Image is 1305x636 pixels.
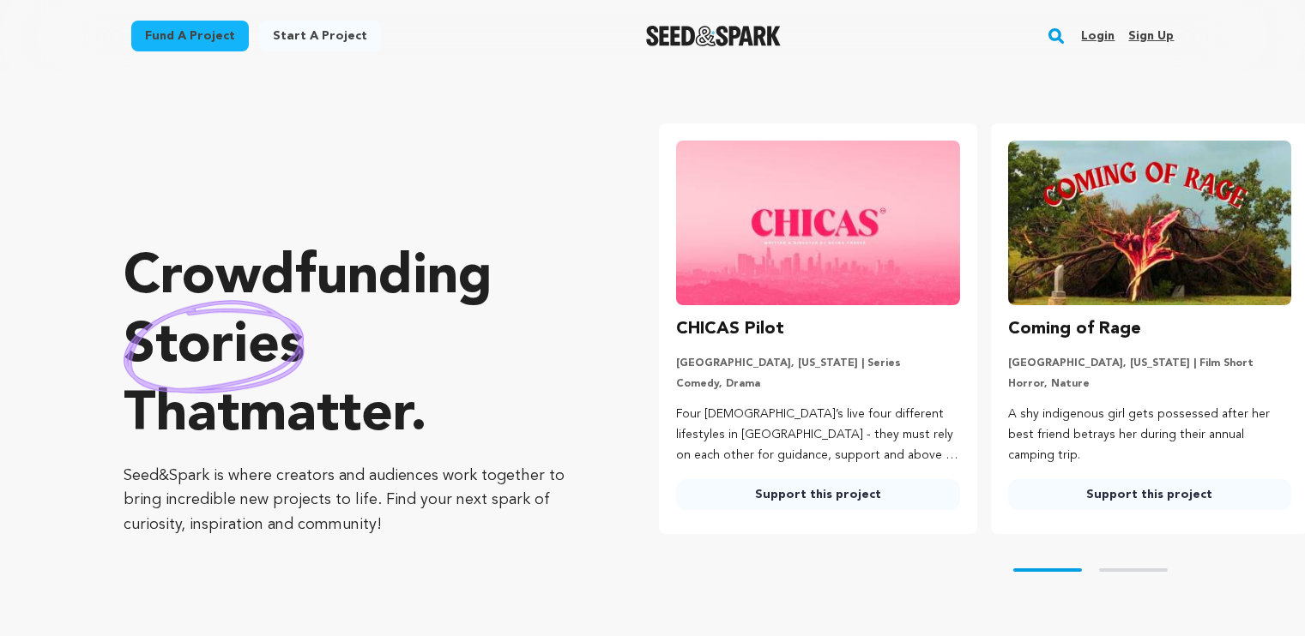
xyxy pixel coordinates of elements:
[124,244,590,450] p: Crowdfunding that .
[676,405,959,465] p: Four [DEMOGRAPHIC_DATA]’s live four different lifestyles in [GEOGRAPHIC_DATA] - they must rely on...
[646,26,781,46] a: Seed&Spark Homepage
[124,300,305,393] img: hand sketched image
[1008,377,1291,391] p: Horror, Nature
[676,479,959,510] a: Support this project
[676,315,784,343] h3: CHICAS Pilot
[131,21,249,51] a: Fund a project
[676,357,959,370] p: [GEOGRAPHIC_DATA], [US_STATE] | Series
[1008,315,1141,343] h3: Coming of Rage
[239,388,410,443] span: matter
[676,377,959,391] p: Comedy, Drama
[1008,405,1291,465] p: A shy indigenous girl gets possessed after her best friend betrays her during their annual campin...
[1008,479,1291,510] a: Support this project
[1128,22,1174,50] a: Sign up
[646,26,781,46] img: Seed&Spark Logo Dark Mode
[1008,141,1291,305] img: Coming of Rage image
[1008,357,1291,370] p: [GEOGRAPHIC_DATA], [US_STATE] | Film Short
[124,464,590,537] p: Seed&Spark is where creators and audiences work together to bring incredible new projects to life...
[259,21,381,51] a: Start a project
[676,141,959,305] img: CHICAS Pilot image
[1081,22,1115,50] a: Login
